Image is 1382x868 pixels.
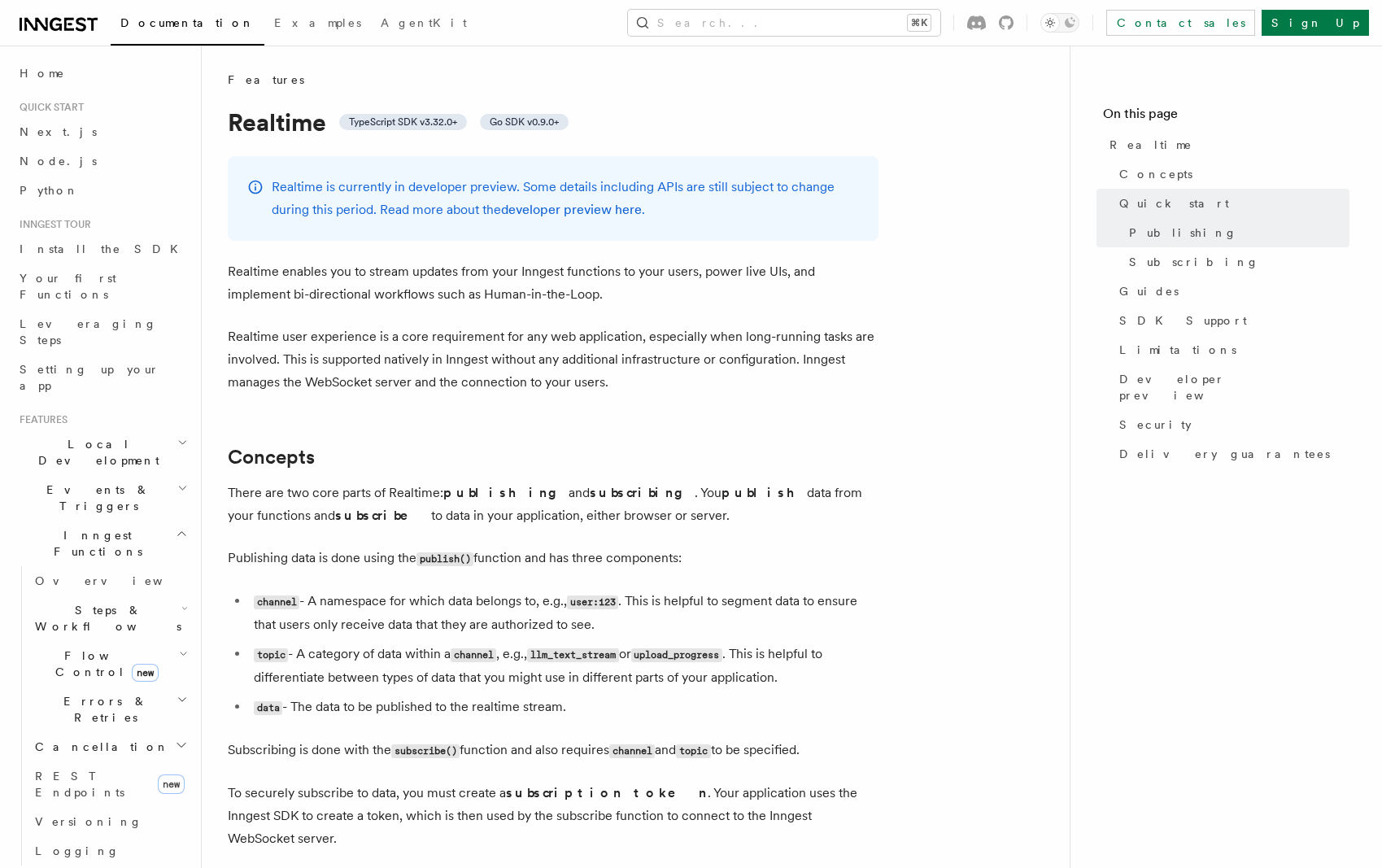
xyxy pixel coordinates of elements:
[501,202,642,217] a: developer preview here
[13,101,84,114] span: Quick start
[1113,189,1349,218] a: Quick start
[28,739,169,755] span: Cancellation
[1262,10,1369,36] a: Sign Up
[1103,130,1349,159] a: Realtime
[908,15,931,31] kbd: ⌘K
[13,355,191,400] a: Setting up your app
[1113,277,1349,306] a: Guides
[228,260,878,306] p: Realtime enables you to stream updates from your Inngest functions to your users, power live UIs,...
[254,595,299,609] code: channel
[1110,137,1192,153] span: Realtime
[13,527,176,560] span: Inngest Functions
[13,176,191,205] a: Python
[443,485,569,500] strong: publishing
[1119,312,1247,329] span: SDK Support
[272,176,859,221] p: Realtime is currently in developer preview. Some details including APIs are still subject to chan...
[254,701,282,715] code: data
[1119,417,1192,433] span: Security
[228,325,878,394] p: Realtime user experience is a core requirement for any web application, especially when long-runn...
[609,744,655,758] code: channel
[1119,283,1179,299] span: Guides
[20,272,116,301] span: Your first Functions
[490,116,559,129] span: Go SDK v0.9.0+
[1113,335,1349,364] a: Limitations
[20,242,188,255] span: Install the SDK
[274,16,361,29] span: Examples
[1040,13,1079,33] button: Toggle dark mode
[254,648,288,662] code: topic
[20,317,157,347] span: Leveraging Steps
[1106,10,1255,36] a: Contact sales
[1113,410,1349,439] a: Security
[20,155,97,168] span: Node.js
[13,117,191,146] a: Next.js
[228,782,878,850] p: To securely subscribe to data, you must create a . Your application uses the Inngest SDK to creat...
[13,264,191,309] a: Your first Functions
[35,770,124,799] span: REST Endpoints
[13,309,191,355] a: Leveraging Steps
[13,475,191,521] button: Events & Triggers
[13,566,191,866] div: Inngest Functions
[335,508,431,523] strong: subscribe
[1119,342,1236,358] span: Limitations
[1119,371,1349,403] span: Developer preview
[28,566,191,595] a: Overview
[527,648,618,662] code: llm_text_stream
[13,218,91,231] span: Inngest tour
[228,482,878,527] p: There are two core parts of Realtime: and . You data from your functions and to data in your appl...
[1129,225,1237,241] span: Publishing
[228,72,304,88] span: Features
[28,687,191,732] button: Errors & Retries
[249,590,878,636] li: - A namespace for which data belongs to, e.g., . This is helpful to segment data to ensure that u...
[28,836,191,866] a: Logging
[28,602,181,635] span: Steps & Workflows
[13,430,191,475] button: Local Development
[349,116,457,129] span: TypeScript SDK v3.32.0+
[1113,306,1349,335] a: SDK Support
[567,595,618,609] code: user:123
[228,739,878,762] p: Subscribing is done with the function and also requires and to be specified.
[13,482,177,514] span: Events & Triggers
[28,641,191,687] button: Flow Controlnew
[20,65,65,81] span: Home
[1113,439,1349,469] a: Delivery guarantees
[228,446,315,469] a: Concepts
[13,436,177,469] span: Local Development
[249,643,878,689] li: - A category of data within a , e.g., or . This is helpful to differentiate between types of data...
[1119,195,1229,212] span: Quick start
[1103,104,1349,130] h4: On this page
[228,107,878,137] h1: Realtime
[391,744,460,758] code: subscribe()
[35,574,203,587] span: Overview
[20,125,97,138] span: Next.js
[28,732,191,761] button: Cancellation
[228,547,878,570] p: Publishing data is done using the function and has three components:
[158,774,185,794] span: new
[1113,159,1349,189] a: Concepts
[35,844,120,857] span: Logging
[28,807,191,836] a: Versioning
[28,761,191,807] a: REST Endpointsnew
[722,485,807,500] strong: publish
[35,815,142,828] span: Versioning
[28,693,177,726] span: Errors & Retries
[28,595,191,641] button: Steps & Workflows
[132,664,159,682] span: new
[416,552,473,566] code: publish()
[1123,218,1349,247] a: Publishing
[20,184,79,197] span: Python
[506,785,708,800] strong: subscription token
[1119,446,1330,462] span: Delivery guarantees
[28,648,179,680] span: Flow Control
[590,485,695,500] strong: subscribing
[264,5,371,44] a: Examples
[13,413,68,426] span: Features
[631,648,722,662] code: upload_progress
[13,146,191,176] a: Node.js
[676,744,710,758] code: topic
[13,59,191,88] a: Home
[13,234,191,264] a: Install the SDK
[628,10,940,36] button: Search...⌘K
[1113,364,1349,410] a: Developer preview
[13,521,191,566] button: Inngest Functions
